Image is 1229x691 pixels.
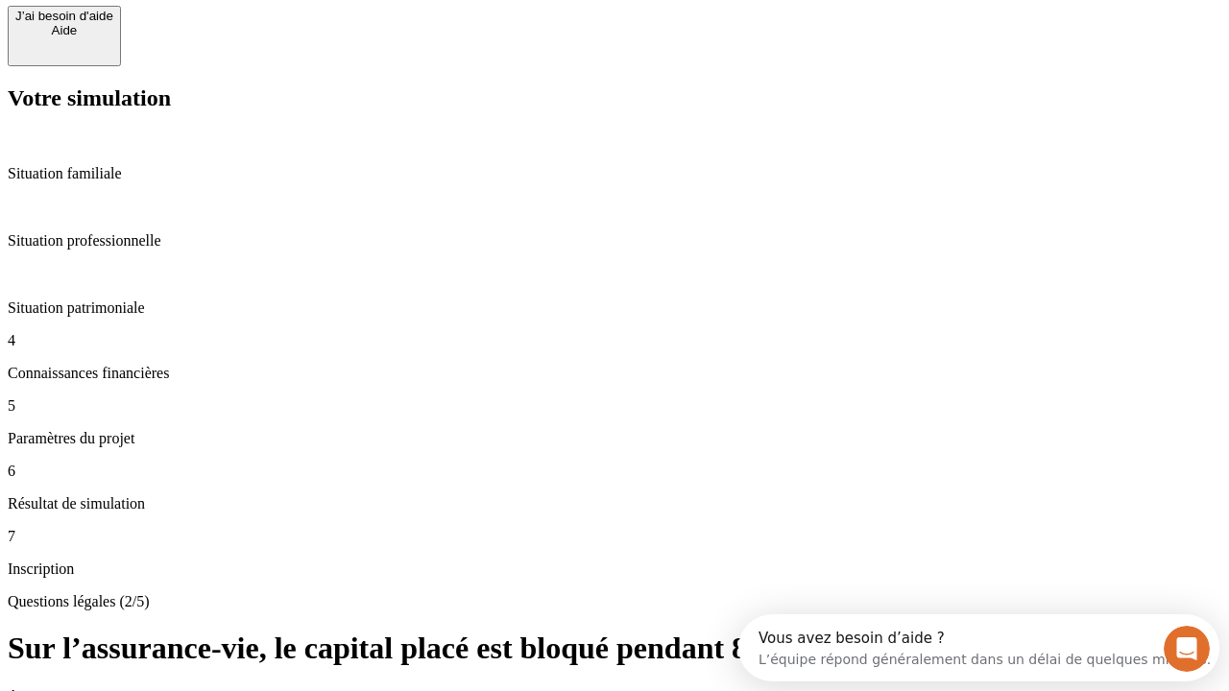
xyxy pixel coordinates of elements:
button: J’ai besoin d'aideAide [8,6,121,66]
p: 7 [8,528,1221,545]
h1: Sur l’assurance-vie, le capital placé est bloqué pendant 8 ans ? [8,631,1221,666]
div: L’équipe répond généralement dans un délai de quelques minutes. [20,32,472,52]
iframe: Intercom live chat discovery launcher [738,614,1219,681]
p: Situation familiale [8,165,1221,182]
p: Paramètres du projet [8,430,1221,447]
p: Questions légales (2/5) [8,593,1221,610]
p: Situation professionnelle [8,232,1221,250]
div: Aide [15,23,113,37]
p: Résultat de simulation [8,495,1221,512]
div: Vous avez besoin d’aide ? [20,16,472,32]
p: 5 [8,397,1221,415]
div: J’ai besoin d'aide [15,9,113,23]
iframe: Intercom live chat [1164,626,1210,672]
p: Situation patrimoniale [8,299,1221,317]
p: Connaissances financières [8,365,1221,382]
div: Ouvrir le Messenger Intercom [8,8,529,60]
p: 4 [8,332,1221,349]
h2: Votre simulation [8,85,1221,111]
p: Inscription [8,560,1221,578]
p: 6 [8,463,1221,480]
